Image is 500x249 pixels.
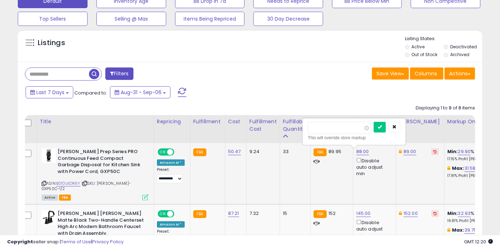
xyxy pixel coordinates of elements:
div: Preset: [157,167,185,183]
i: This overrides the store level Dynamic Max Price for this listing [399,149,402,154]
div: 33 [283,148,305,155]
a: Privacy Policy [92,238,123,245]
a: 29.90 [458,148,471,155]
button: Columns [410,67,443,80]
a: 152.00 [404,210,418,217]
a: 87.21 [228,210,239,217]
button: Aug-31 - Sep-06 [110,86,170,98]
div: Fulfillment Cost [249,118,277,133]
span: ON [158,149,167,155]
span: All listings currently available for purchase on Amazon [42,195,58,201]
span: Last 7 Days [36,89,64,96]
b: Max: [452,165,464,172]
div: Amazon AI * [157,159,185,166]
span: OFF [173,149,185,155]
b: Max: [452,227,464,233]
span: Compared to: [74,90,107,96]
label: Active [412,44,425,50]
b: [PERSON_NAME] Prep Series PRO Continuous Feed Compact Garbage Disposal for Kitchen Sink with Powe... [58,148,144,177]
button: Top Sellers [18,12,88,26]
div: 9.24 [249,148,274,155]
img: 31rDnkXoV1L._SL40_.jpg [42,210,56,224]
div: Repricing [157,118,187,125]
a: 50.47 [228,148,241,155]
div: Fulfillable Quantity [283,118,307,133]
div: seller snap | | [7,239,123,245]
button: Selling @ Max [96,12,166,26]
div: [PERSON_NAME] [399,118,441,125]
b: Min: [447,210,458,217]
strong: Copyright [7,238,33,245]
span: FBA [59,195,71,201]
small: FBA [314,210,327,218]
label: Out of Stock [412,52,438,58]
div: 7.32 [249,210,274,217]
small: FBA [314,148,327,156]
button: 30 Day Decrease [253,12,323,26]
label: Deactivated [451,44,477,50]
button: Save View [372,67,409,80]
small: FBA [193,148,206,156]
p: Listing States: [405,36,482,42]
a: 89.00 [404,148,416,155]
span: 89.95 [328,148,341,155]
div: Cost [228,118,243,125]
span: Aug-31 - Sep-06 [121,89,162,96]
div: Title [40,118,151,125]
b: Min: [447,148,458,155]
div: Fulfillment [193,118,222,125]
a: 32.93 [458,210,471,217]
a: Terms of Use [61,238,91,245]
a: 145.00 [356,210,371,217]
button: Items Being Repriced [175,12,245,26]
i: Revert to store-level Dynamic Max Price [433,150,437,153]
div: This will override store markup [308,134,400,141]
a: 39.75 [464,227,477,234]
div: 15 [283,210,305,217]
a: 88.00 [356,148,369,155]
div: Displaying 1 to 8 of 8 items [416,105,475,112]
button: Last 7 Days [26,86,73,98]
span: Columns [415,70,437,77]
div: Amazon AI * [157,221,185,228]
div: ASIN: [42,148,148,200]
div: Disable auto adjust min [356,157,390,177]
a: B01DLKDR6Y [56,180,80,186]
img: 31L29xcHXvL._SL40_.jpg [42,148,56,163]
button: Actions [444,67,475,80]
a: 31.58 [464,165,476,172]
label: Archived [451,52,470,58]
span: OFF [173,211,185,217]
span: 152 [328,210,336,217]
small: FBA [193,210,206,218]
div: Disable auto adjust min [356,218,390,239]
button: Filters [105,67,133,80]
span: ON [158,211,167,217]
span: 2025-09-14 12:20 GMT [464,238,493,245]
h5: Listings [38,38,65,48]
span: | SKU: [PERSON_NAME]-GXP50C-1/2 [42,180,131,191]
i: This overrides the store level max markup for this listing [447,166,450,170]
